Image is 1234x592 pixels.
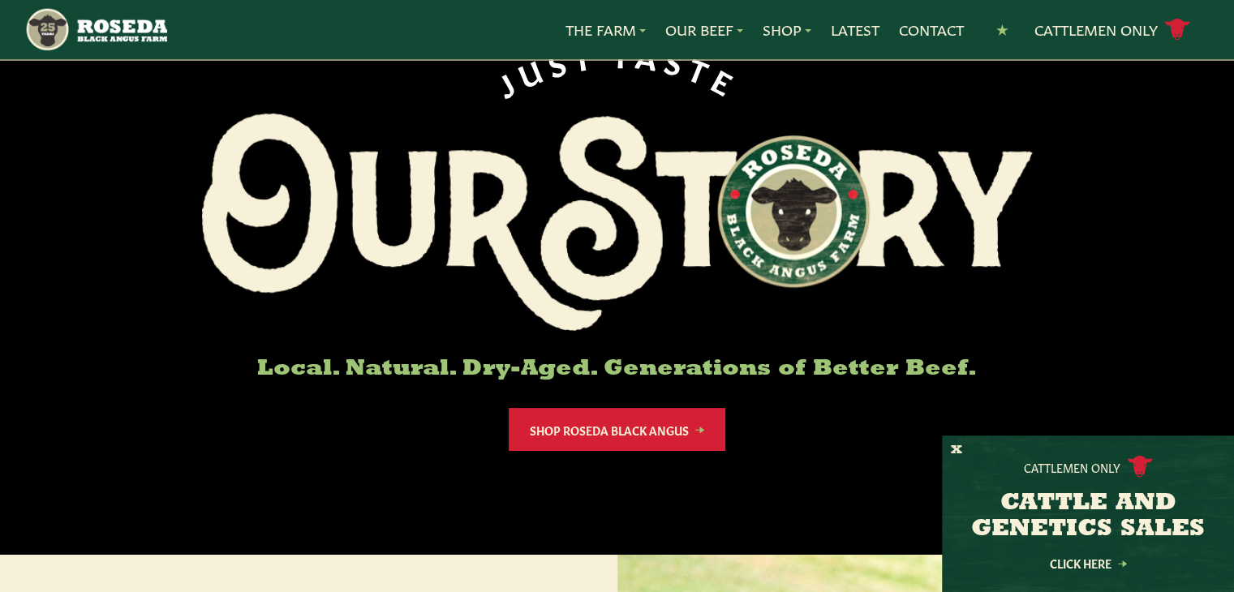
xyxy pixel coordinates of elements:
[24,6,166,53] img: https://roseda.com/wp-content/uploads/2021/05/roseda-25-header.png
[1015,558,1161,568] a: Click Here
[543,41,574,79] span: S
[962,491,1214,543] h3: CATTLE AND GENETICS SALES
[684,49,720,89] span: T
[899,19,964,41] a: Contact
[511,49,550,90] span: U
[202,357,1033,382] h6: Local. Natural. Dry-Aged. Generations of Better Beef.
[951,442,962,459] button: X
[565,19,646,41] a: The Farm
[489,62,523,101] span: J
[831,19,879,41] a: Latest
[611,36,637,70] span: T
[634,37,665,73] span: A
[661,42,693,79] span: S
[665,19,743,41] a: Our Beef
[1127,456,1153,478] img: cattle-icon.svg
[509,408,725,451] a: Shop Roseda Black Angus
[707,61,745,101] span: E
[202,114,1033,331] img: Roseda Black Aangus Farm
[570,37,600,73] span: T
[763,19,811,41] a: Shop
[488,36,746,101] div: JUST TASTE
[1034,15,1190,44] a: Cattlemen Only
[1024,459,1120,475] p: Cattlemen Only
